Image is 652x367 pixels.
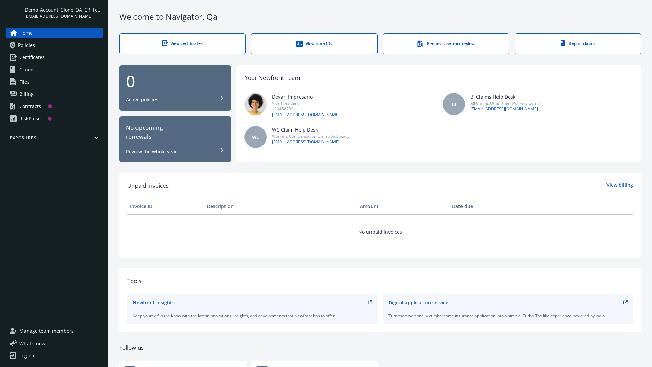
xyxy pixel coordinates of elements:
[606,181,633,190] a: View billing
[388,299,448,306] div: Digital application service
[6,28,103,38] a: Home
[133,299,175,306] div: Newfront Insights
[126,123,224,141] div: No upcoming renewals
[272,100,340,106] div: Vice President
[357,198,449,214] th: Amount
[19,52,45,63] span: Certificates
[244,73,300,82] div: Your Newfront Team
[470,106,540,112] a: [EMAIL_ADDRESS][DOMAIN_NAME]
[25,13,103,19] span: [EMAIL_ADDRESS][DOMAIN_NAME]
[6,40,103,51] a: Policies
[126,73,224,89] div: 0
[272,139,349,145] a: [EMAIL_ADDRESS][DOMAIN_NAME]
[470,93,540,100] div: BI Claims Help Desk
[6,6,19,19] img: yH5BAEAAAAALAAAAAABAAEAAAIBRAA7
[119,65,231,111] button: 0Active policies
[397,40,495,47] div: Request contract review
[19,64,35,75] span: Claims
[119,116,231,162] button: No upcomingrenewalsReview the whole year
[252,134,259,141] span: WC
[6,76,103,87] a: Files
[244,93,267,115] img: photo
[6,135,103,143] button: Exposures
[515,33,641,54] a: Report claims
[19,89,34,100] span: Billing
[19,326,74,336] span: Manage team members
[272,106,340,112] div: 123456789
[127,198,204,214] th: Invoice ID
[19,113,41,124] div: RiskPulse
[452,101,456,108] span: BI
[272,93,340,100] div: Devari Impresario
[449,198,526,214] th: Date due
[127,181,169,190] span: Unpaid Invoices
[19,76,30,87] span: Files
[6,340,56,347] button: What's new
[272,126,349,133] div: WC Claim Help Desk
[25,6,103,19] button: Demo_Account_Clone_QA_CR_Tests_Prospect[EMAIL_ADDRESS][DOMAIN_NAME]
[383,33,509,54] a: Request contract review
[19,28,33,38] span: Home
[126,148,177,155] div: Review the whole year
[126,96,158,103] div: Active policies
[529,40,627,46] div: Report claims
[19,350,36,361] div: Log out
[127,277,633,285] div: Tools
[6,64,103,75] a: Claims
[470,100,540,106] div: All Claims Other than Workers Comp
[204,198,357,214] th: Description
[25,6,103,13] span: Demo_Account_Clone_QA_CR_Tests_Prospect
[265,40,363,47] div: View auto IDs
[6,101,103,112] a: Contracts
[6,326,103,336] a: Manage team members
[119,33,246,54] a: View certificates
[19,340,46,347] span: What ' s new
[272,133,349,139] div: Workers Compensation Claims Advocacy
[119,343,641,352] div: Follow us
[19,101,41,112] div: Contracts
[251,33,377,54] a: View auto IDs
[119,11,641,22] div: Welcome to Navigator , Qa
[6,89,103,100] a: Billing
[127,214,633,249] td: No unpaid invoices
[6,113,103,124] a: RiskPulse
[388,313,628,319] div: Turn the traditionally cumbersome insurance application into a simple, Turbo-Tax like experience ...
[133,40,232,46] div: View certificates
[6,52,103,63] a: Certificates
[272,112,340,118] a: [EMAIL_ADDRESS][DOMAIN_NAME]
[18,40,35,51] span: Policies
[133,313,372,319] div: Keep yourself in the know with the latest innovations, insights, and developments that Newfront h...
